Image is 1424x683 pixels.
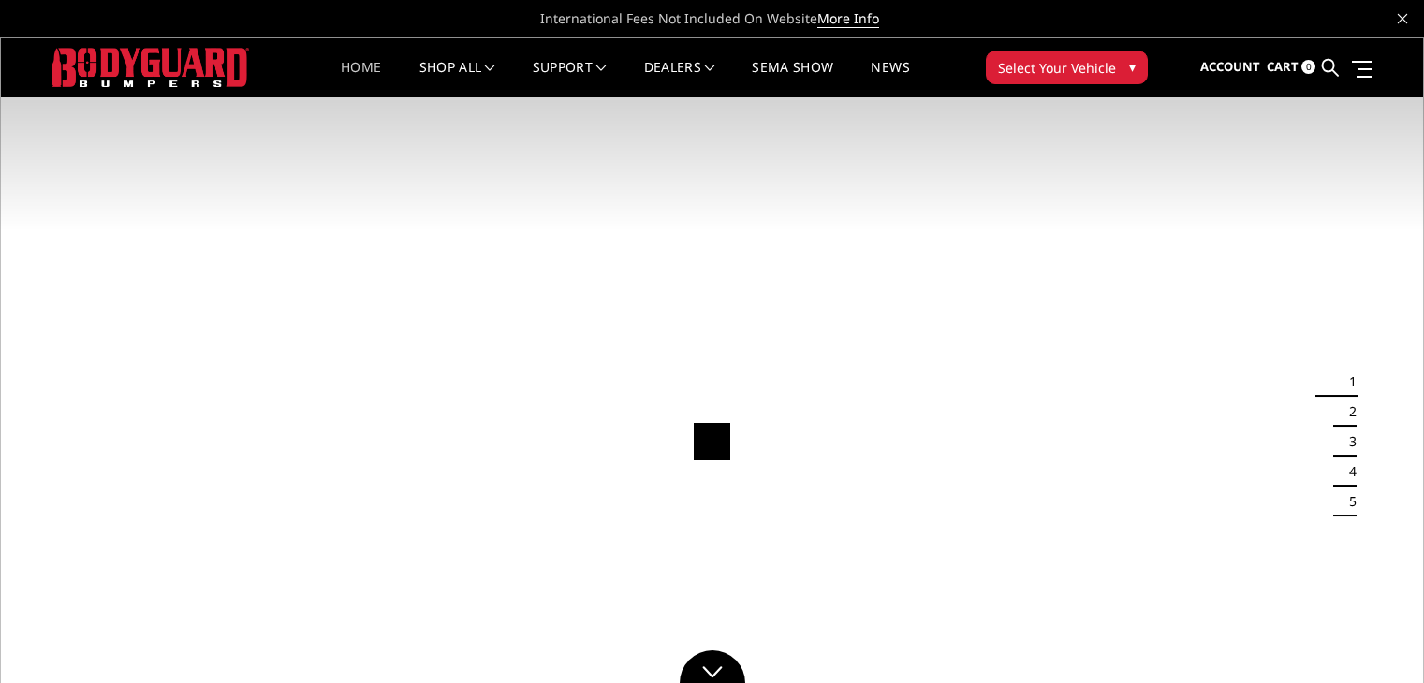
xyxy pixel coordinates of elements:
[1338,397,1357,427] button: 2 of 5
[1267,58,1299,75] span: Cart
[1267,42,1315,93] a: Cart 0
[1338,427,1357,457] button: 3 of 5
[1338,487,1357,516] button: 5 of 5
[419,61,495,97] a: shop all
[752,61,833,97] a: SEMA Show
[1200,58,1260,75] span: Account
[52,48,249,86] img: BODYGUARD BUMPERS
[1200,42,1260,93] a: Account
[998,58,1116,78] span: Select Your Vehicle
[341,61,381,97] a: Home
[1338,367,1357,397] button: 1 of 5
[817,9,879,28] a: More Info
[1338,457,1357,487] button: 4 of 5
[1301,60,1315,74] span: 0
[644,61,715,97] a: Dealers
[1129,57,1136,77] span: ▾
[986,51,1148,84] button: Select Your Vehicle
[871,61,909,97] a: News
[680,650,745,683] a: Click to Down
[533,61,607,97] a: Support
